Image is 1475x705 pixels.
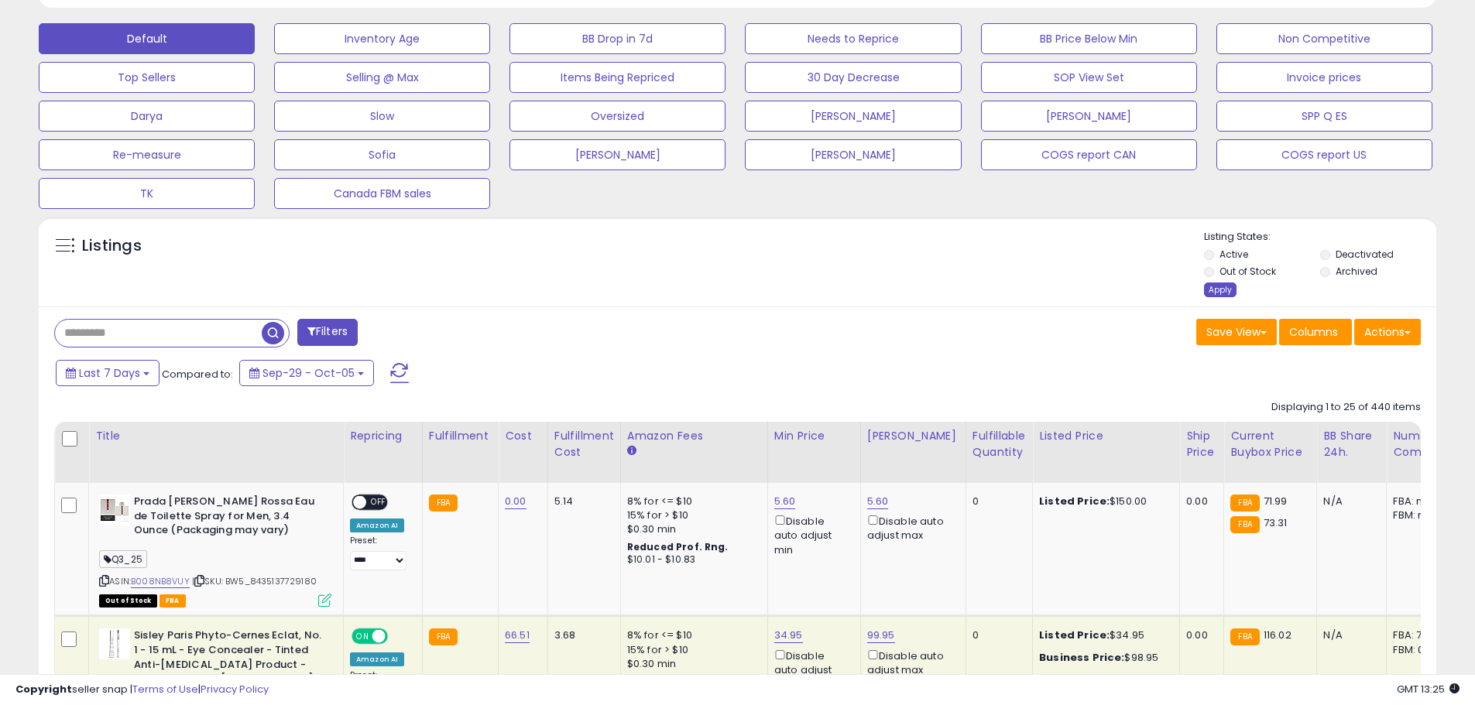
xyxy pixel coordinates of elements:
[1039,428,1173,444] div: Listed Price
[1186,628,1212,642] div: 0.00
[774,512,849,557] div: Disable auto adjust min
[1271,400,1421,415] div: Displaying 1 to 25 of 440 items
[867,628,895,643] a: 99.95
[1216,139,1432,170] button: COGS report US
[505,428,541,444] div: Cost
[1323,495,1374,508] div: N/A
[1039,494,1110,508] b: Listed Price:
[627,444,636,458] small: Amazon Fees.
[134,495,322,542] b: Prada [PERSON_NAME] Rossa Eau de Toilette Spray for Men, 3.4 Ounce (Packaging may vary)
[429,428,492,444] div: Fulfillment
[1397,682,1460,696] span: 2025-10-13 13:25 GMT
[15,682,72,696] strong: Copyright
[1186,495,1212,508] div: 0.00
[1039,495,1168,508] div: $150.00
[981,23,1197,54] button: BB Price Below Min
[39,139,255,170] button: Re-measure
[627,628,756,642] div: 8% for <= $10
[1279,319,1352,345] button: Columns
[627,540,729,553] b: Reduced Prof. Rng.
[99,550,147,568] span: Q3_25
[1354,319,1421,345] button: Actions
[509,139,725,170] button: [PERSON_NAME]
[274,23,490,54] button: Inventory Age
[1289,324,1338,340] span: Columns
[56,360,160,386] button: Last 7 Days
[554,495,609,508] div: 5.14
[162,367,233,382] span: Compared to:
[1039,650,1124,665] b: Business Price:
[79,365,140,381] span: Last 7 Days
[39,23,255,54] button: Default
[1219,248,1248,261] label: Active
[353,630,372,643] span: ON
[132,682,198,696] a: Terms of Use
[274,178,490,209] button: Canada FBM sales
[505,628,530,643] a: 66.51
[1230,495,1259,512] small: FBA
[1264,494,1288,508] span: 71.99
[350,652,404,666] div: Amazon AI
[39,101,255,132] button: Darya
[745,139,961,170] button: [PERSON_NAME]
[627,508,756,522] div: 15% for > $10
[867,428,959,444] div: [PERSON_NAME]
[350,518,404,532] div: Amazon AI
[505,494,527,509] a: 0.00
[1393,508,1444,522] div: FBM: n/a
[429,628,458,645] small: FBA
[274,139,490,170] button: Sofia
[745,23,961,54] button: Needs to Reprice
[1323,628,1374,642] div: N/A
[366,496,391,509] span: OFF
[82,235,142,257] h5: Listings
[1216,62,1432,93] button: Invoice prices
[39,62,255,93] button: Top Sellers
[1196,319,1277,345] button: Save View
[274,62,490,93] button: Selling @ Max
[160,594,186,607] span: FBA
[1264,515,1288,530] span: 73.31
[1230,628,1259,645] small: FBA
[1216,23,1432,54] button: Non Competitive
[386,630,410,643] span: OFF
[627,495,756,508] div: 8% for <= $10
[95,428,337,444] div: Title
[972,495,1020,508] div: 0
[867,494,889,509] a: 5.60
[99,628,130,659] img: 31Lo6+pFWNL._SL40_.jpg
[239,360,374,386] button: Sep-29 - Oct-05
[981,101,1197,132] button: [PERSON_NAME]
[774,428,854,444] div: Min Price
[429,495,458,512] small: FBA
[867,647,954,677] div: Disable auto adjust max
[745,101,961,132] button: [PERSON_NAME]
[509,23,725,54] button: BB Drop in 7d
[554,628,609,642] div: 3.68
[1230,516,1259,533] small: FBA
[774,647,849,692] div: Disable auto adjust min
[1039,628,1110,642] b: Listed Price:
[627,522,756,536] div: $0.30 min
[774,628,803,643] a: 34.95
[297,319,358,346] button: Filters
[274,101,490,132] button: Slow
[774,494,796,509] a: 5.60
[1393,643,1444,657] div: FBM: 0
[1336,248,1394,261] label: Deactivated
[1219,265,1276,278] label: Out of Stock
[1230,428,1310,460] div: Current Buybox Price
[1393,495,1444,508] div: FBA: n/a
[981,62,1197,93] button: SOP View Set
[1204,230,1436,245] p: Listing States:
[509,62,725,93] button: Items Being Repriced
[201,682,269,696] a: Privacy Policy
[1393,628,1444,642] div: FBA: 7
[627,553,756,566] div: $10.01 - $10.83
[554,428,614,460] div: Fulfillment Cost
[1204,282,1237,297] div: Apply
[1039,651,1168,665] div: $98.95
[1264,628,1291,642] span: 116.02
[131,575,190,588] a: B008NB8VUY
[350,536,410,570] div: Preset:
